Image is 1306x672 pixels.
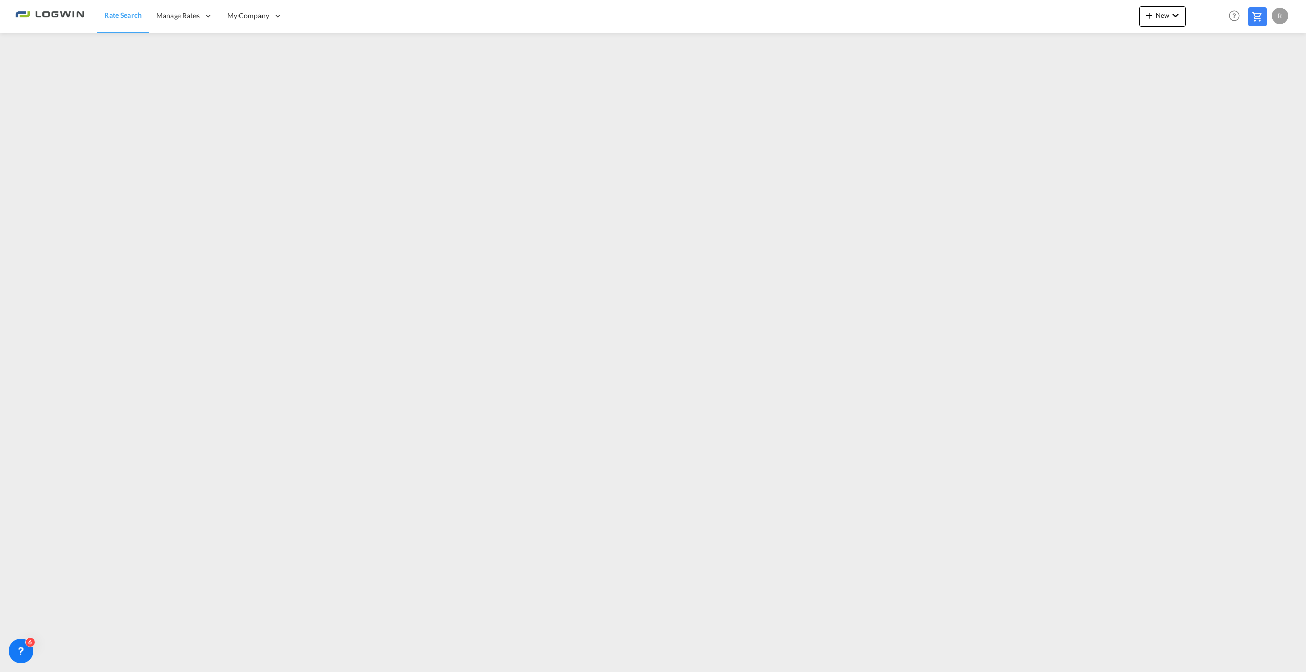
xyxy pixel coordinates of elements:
[15,5,84,28] img: 2761ae10d95411efa20a1f5e0282d2d7.png
[1272,8,1288,24] div: R
[104,11,142,19] span: Rate Search
[1226,7,1243,25] span: Help
[1169,9,1182,21] md-icon: icon-chevron-down
[1143,9,1156,21] md-icon: icon-plus 400-fg
[227,11,269,21] span: My Company
[1139,6,1186,27] button: icon-plus 400-fgNewicon-chevron-down
[156,11,200,21] span: Manage Rates
[1143,11,1182,19] span: New
[1226,7,1248,26] div: Help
